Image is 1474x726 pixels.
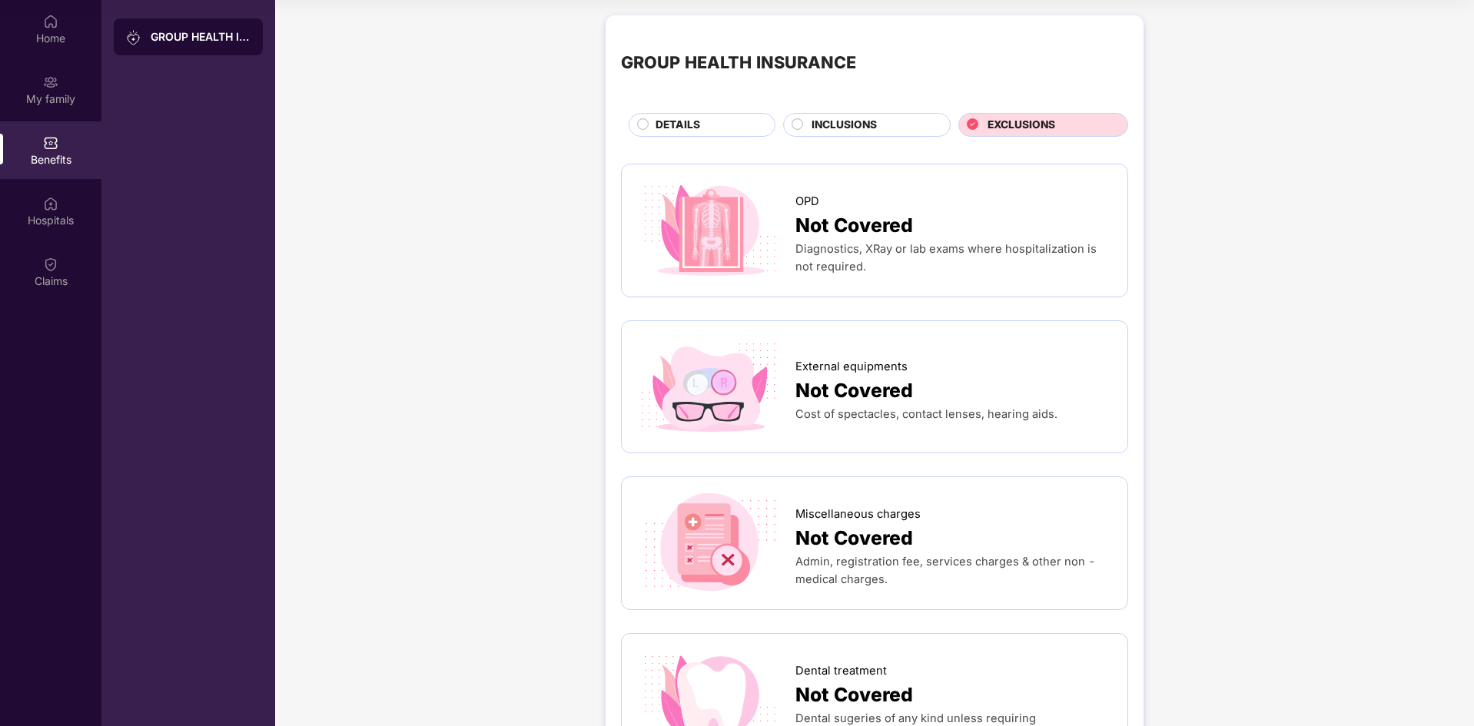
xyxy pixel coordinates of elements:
[656,117,700,134] span: DETAILS
[988,117,1055,134] span: EXCLUSIONS
[43,257,58,272] img: svg+xml;base64,PHN2ZyBpZD0iQ2xhaW0iIHhtbG5zPSJodHRwOi8vd3d3LnczLm9yZy8yMDAwL3N2ZyIgd2lkdGg9IjIwIi...
[43,196,58,211] img: svg+xml;base64,PHN2ZyBpZD0iSG9zcGl0YWxzIiB4bWxucz0iaHR0cDovL3d3dy53My5vcmcvMjAwMC9zdmciIHdpZHRoPS...
[795,211,913,240] span: Not Covered
[795,662,887,680] span: Dental treatment
[43,135,58,151] img: svg+xml;base64,PHN2ZyBpZD0iQmVuZWZpdHMiIHhtbG5zPSJodHRwOi8vd3d3LnczLm9yZy8yMDAwL3N2ZyIgd2lkdGg9Ij...
[637,180,782,281] img: icon
[795,358,908,376] span: External equipments
[637,336,782,438] img: icon
[795,680,913,710] span: Not Covered
[795,506,921,523] span: Miscellaneous charges
[151,29,251,45] div: GROUP HEALTH INSURANCE
[795,555,1096,586] span: Admin, registration fee, services charges & other non - medical charges.
[795,193,819,211] span: OPD
[637,492,782,594] img: icon
[126,30,141,45] img: svg+xml;base64,PHN2ZyB3aWR0aD0iMjAiIGhlaWdodD0iMjAiIHZpZXdCb3g9IjAgMCAyMCAyMCIgZmlsbD0ibm9uZSIgeG...
[795,407,1057,421] span: Cost of spectacles, contact lenses, hearing aids.
[621,49,856,75] div: GROUP HEALTH INSURANCE
[812,117,877,134] span: INCLUSIONS
[43,14,58,29] img: svg+xml;base64,PHN2ZyBpZD0iSG9tZSIgeG1sbnM9Imh0dHA6Ly93d3cudzMub3JnLzIwMDAvc3ZnIiB3aWR0aD0iMjAiIG...
[43,75,58,90] img: svg+xml;base64,PHN2ZyB3aWR0aD0iMjAiIGhlaWdodD0iMjAiIHZpZXdCb3g9IjAgMCAyMCAyMCIgZmlsbD0ibm9uZSIgeG...
[795,523,913,553] span: Not Covered
[795,376,913,406] span: Not Covered
[795,242,1097,273] span: Diagnostics, XRay or lab exams where hospitalization is not required.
